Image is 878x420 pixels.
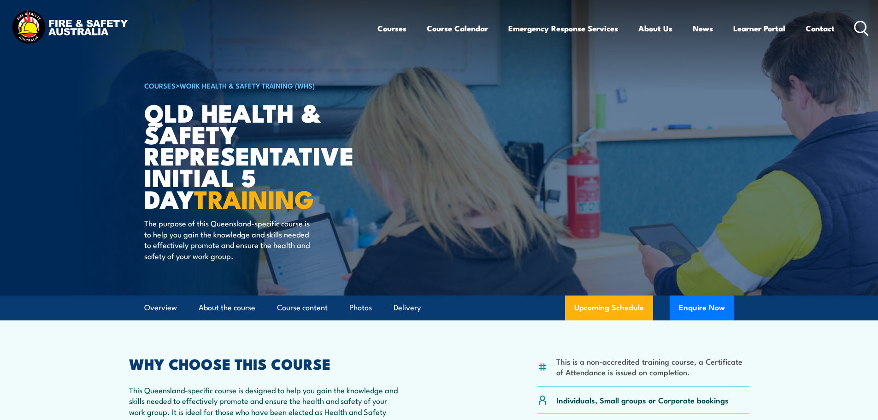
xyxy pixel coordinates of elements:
a: Delivery [394,296,421,320]
a: News [693,16,713,41]
a: About the course [199,296,255,320]
p: Individuals, Small groups or Corporate bookings [556,395,729,405]
a: COURSES [144,80,176,90]
a: Contact [806,16,835,41]
a: Course content [277,296,328,320]
button: Enquire Now [670,296,734,320]
a: Learner Portal [733,16,785,41]
a: Upcoming Schedule [565,296,653,320]
p: The purpose of this Queensland-specific course is to help you gain the knowledge and skills neede... [144,218,312,261]
a: Work Health & Safety Training (WHS) [180,80,315,90]
strong: TRAINING [194,179,314,217]
a: Course Calendar [427,16,488,41]
h1: QLD Health & Safety Representative Initial 5 Day [144,101,372,209]
a: Overview [144,296,177,320]
a: Emergency Response Services [508,16,618,41]
h6: > [144,80,372,91]
li: This is a non-accredited training course, a Certificate of Attendance is issued on completion. [556,356,749,378]
h2: WHY CHOOSE THIS COURSE [129,357,398,370]
a: Courses [377,16,407,41]
a: About Us [638,16,672,41]
a: Photos [349,296,372,320]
